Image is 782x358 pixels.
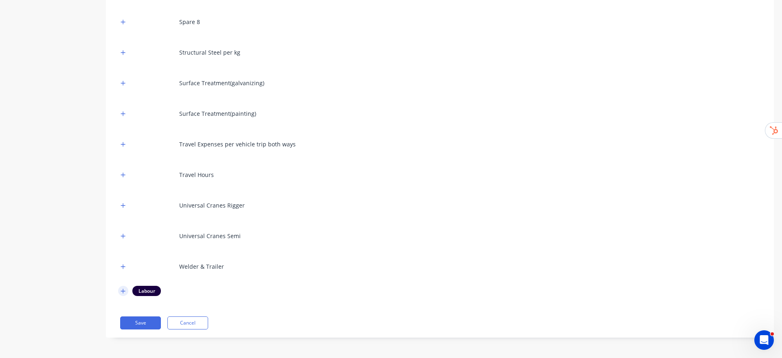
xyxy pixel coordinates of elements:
div: Surface Treatment(galvanizing) [179,79,264,87]
div: Universal Cranes Rigger [179,201,245,210]
div: Welder & Trailer [179,262,224,271]
div: Travel Hours [179,170,214,179]
button: Cancel [167,316,208,329]
iframe: Intercom live chat [754,330,774,350]
button: Save [120,316,161,329]
div: Universal Cranes Semi [179,232,241,240]
div: Travel Expenses per vehicle trip both ways [179,140,296,148]
div: Structural Steel per kg [179,48,240,57]
div: Surface Treatment(painting) [179,109,256,118]
div: Spare 8 [179,18,200,26]
div: Labour [132,286,161,296]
